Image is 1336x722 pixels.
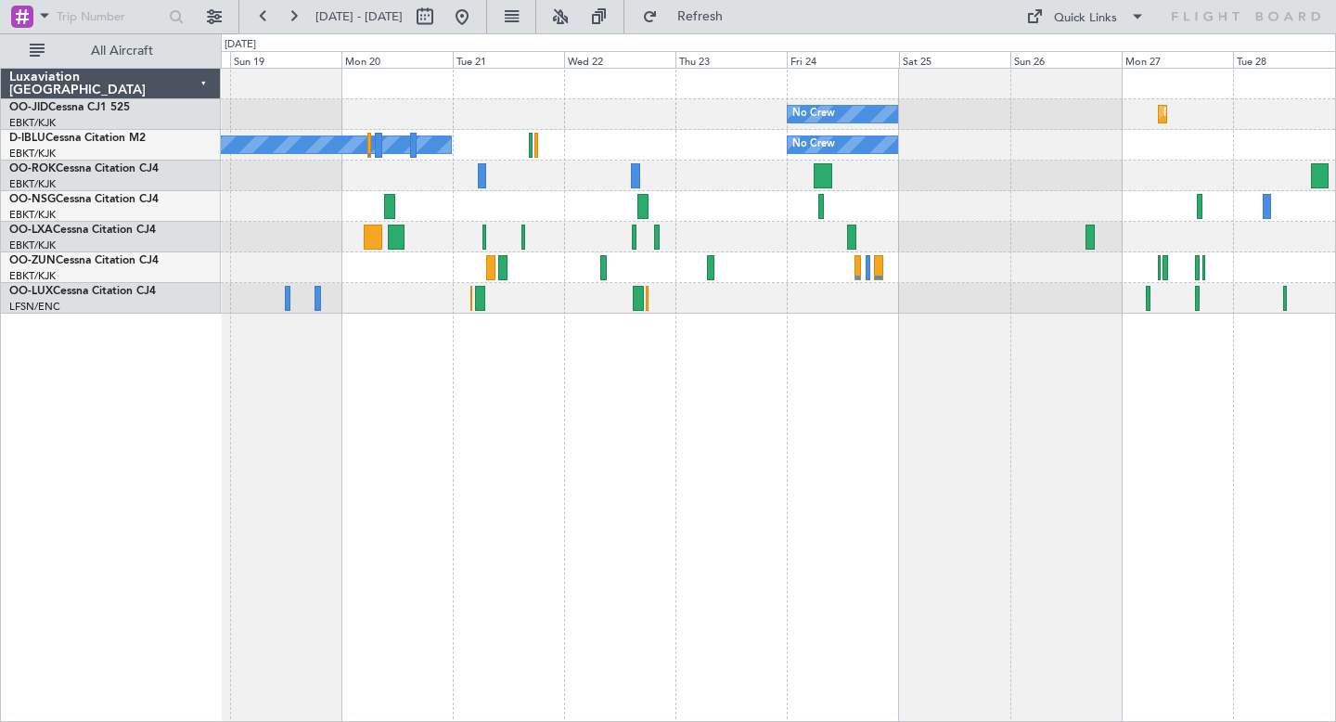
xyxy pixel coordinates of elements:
span: OO-LXA [9,225,53,236]
a: LFSN/ENC [9,300,60,314]
span: OO-ZUN [9,255,56,266]
div: Quick Links [1054,9,1117,28]
div: Thu 23 [675,51,787,68]
a: EBKT/KJK [9,116,56,130]
div: Wed 22 [564,51,675,68]
a: OO-NSGCessna Citation CJ4 [9,194,159,205]
div: Tue 21 [453,51,564,68]
div: No Crew [792,100,835,128]
a: EBKT/KJK [9,239,56,252]
span: OO-LUX [9,286,53,297]
span: Refresh [662,10,739,23]
button: All Aircraft [20,36,201,66]
button: Refresh [634,2,745,32]
div: Fri 24 [787,51,898,68]
div: Sat 25 [899,51,1010,68]
a: EBKT/KJK [9,208,56,222]
a: EBKT/KJK [9,147,56,161]
a: OO-LXACessna Citation CJ4 [9,225,156,236]
a: OO-JIDCessna CJ1 525 [9,102,130,113]
button: Quick Links [1017,2,1154,32]
span: D-IBLU [9,133,45,144]
div: Sun 19 [230,51,341,68]
div: Mon 20 [341,51,453,68]
div: No Crew [792,131,835,159]
span: [DATE] - [DATE] [315,8,403,25]
div: Mon 27 [1122,51,1233,68]
div: [DATE] [225,37,256,53]
span: OO-JID [9,102,48,113]
span: OO-ROK [9,163,56,174]
a: EBKT/KJK [9,177,56,191]
a: D-IBLUCessna Citation M2 [9,133,146,144]
div: Sun 26 [1010,51,1122,68]
input: Trip Number [57,3,163,31]
span: OO-NSG [9,194,56,205]
a: EBKT/KJK [9,269,56,283]
a: OO-LUXCessna Citation CJ4 [9,286,156,297]
a: OO-ROKCessna Citation CJ4 [9,163,159,174]
span: All Aircraft [48,45,196,58]
a: OO-ZUNCessna Citation CJ4 [9,255,159,266]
